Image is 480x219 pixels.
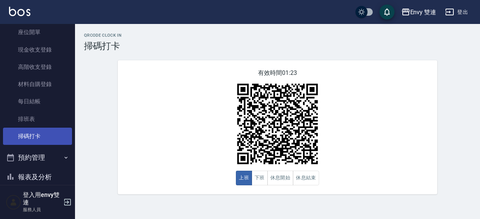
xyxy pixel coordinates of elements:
button: 預約管理 [3,148,72,167]
button: 登出 [442,5,471,19]
img: Logo [9,7,30,16]
a: 排班表 [3,110,72,128]
a: 座位開單 [3,24,72,41]
a: 高階收支登錄 [3,58,72,76]
img: Person [6,195,21,210]
button: 休息開始 [267,171,294,185]
h2: QRcode Clock In [84,33,471,38]
a: 每日結帳 [3,93,72,110]
h3: 掃碼打卡 [84,41,471,51]
button: 上班 [236,171,252,185]
a: 現金收支登錄 [3,41,72,58]
a: 材料自購登錄 [3,76,72,93]
p: 服務人員 [23,206,61,213]
h5: 登入用envy雙連 [23,191,61,206]
button: 休息結束 [293,171,319,185]
button: save [379,4,394,19]
button: 報表及分析 [3,167,72,187]
div: Envy 雙連 [410,7,436,17]
button: Envy 雙連 [398,4,439,20]
button: 下班 [252,171,268,185]
a: 掃碼打卡 [3,128,72,145]
div: 有效時間 01:23 [118,60,437,194]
